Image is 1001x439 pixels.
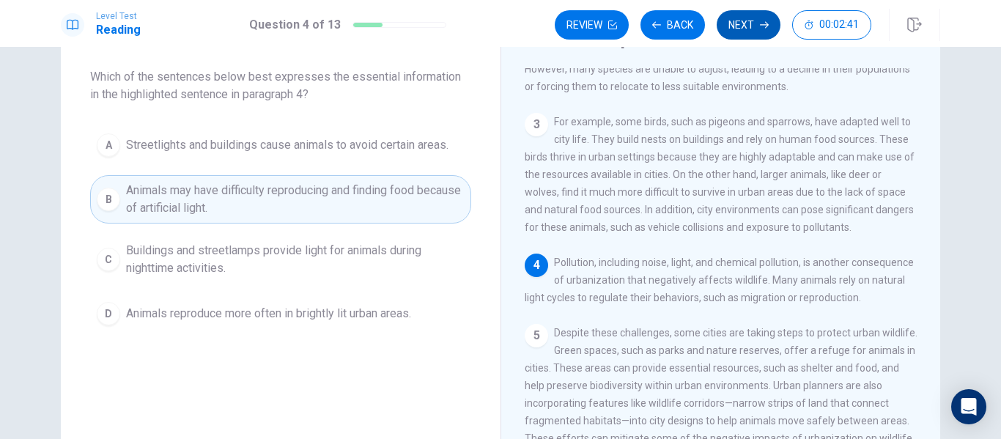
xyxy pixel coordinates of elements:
[97,302,120,325] div: D
[96,21,141,39] h1: Reading
[525,113,548,136] div: 3
[97,188,120,211] div: B
[819,19,859,31] span: 00:02:41
[951,389,986,424] div: Open Intercom Messenger
[126,305,411,322] span: Animals reproduce more often in brightly lit urban areas.
[555,10,629,40] button: Review
[717,10,780,40] button: Next
[640,10,705,40] button: Back
[90,295,471,332] button: DAnimals reproduce more often in brightly lit urban areas.
[126,242,465,277] span: Buildings and streetlamps provide light for animals during nighttime activities.
[792,10,871,40] button: 00:02:41
[525,254,548,277] div: 4
[97,248,120,271] div: C
[97,133,120,157] div: A
[90,175,471,224] button: BAnimals may have difficulty reproducing and finding food because of artificial light.
[525,257,914,303] span: Pollution, including noise, light, and chemical pollution, is another consequence of urbanization...
[90,68,471,103] span: Which of the sentences below best expresses the essential information in the highlighted sentence...
[126,182,465,217] span: Animals may have difficulty reproducing and finding food because of artificial light.
[96,11,141,21] span: Level Test
[126,136,448,154] span: Streetlights and buildings cause animals to avoid certain areas.
[525,324,548,347] div: 5
[90,235,471,284] button: CBuildings and streetlamps provide light for animals during nighttime activities.
[525,116,915,233] span: For example, some birds, such as pigeons and sparrows, have adapted well to city life. They build...
[90,127,471,163] button: AStreetlights and buildings cause animals to avoid certain areas.
[249,16,341,34] h1: Question 4 of 13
